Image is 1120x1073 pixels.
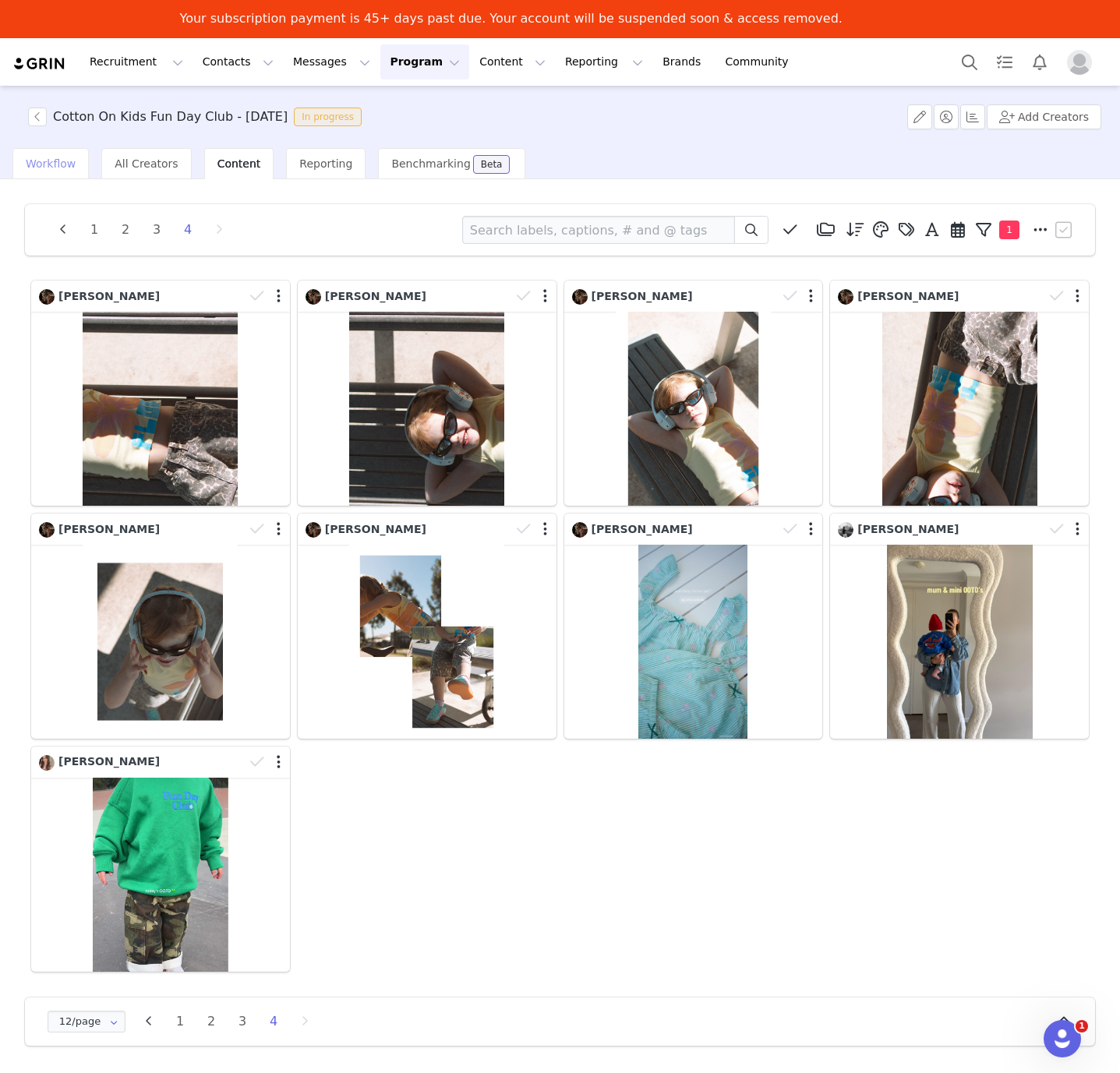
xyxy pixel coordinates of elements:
a: Tasks [988,44,1022,79]
li: 2 [114,219,137,241]
div: Your subscription payment is 45+ days past due. Your account will be suspended soon & access remo... [180,11,843,26]
span: [PERSON_NAME] [58,290,160,302]
button: Program [380,44,469,79]
a: Pay Invoices [180,36,267,53]
img: e45a9e98-6a2d-433e-9154-bcddfd20185f.jpg [838,522,853,538]
input: Search labels, captions, # and @ tags [462,216,735,244]
a: Brands [653,44,715,79]
input: Select [48,1011,125,1032]
span: [PERSON_NAME] [58,523,160,535]
span: [PERSON_NAME] [325,290,426,302]
li: 3 [145,219,168,241]
span: [PERSON_NAME] [592,290,693,302]
h3: Cotton On Kids Fun Day Club - [DATE] [53,108,288,126]
span: [PERSON_NAME] [325,523,426,535]
span: Reporting [299,157,352,170]
div: Beta [481,160,503,169]
button: Reporting [556,44,652,79]
li: 2 [200,1011,223,1032]
button: Notifications [1023,44,1057,79]
button: Messages [284,44,380,79]
button: 1 [971,218,1027,242]
span: [PERSON_NAME] [857,290,959,302]
button: Profile [1058,50,1108,75]
li: 4 [176,219,200,241]
span: Workflow [26,157,76,170]
button: Content [470,44,555,79]
img: 204e6576-db28-4240-bae7-d81975124a06.jpg [306,522,321,538]
iframe: Intercom live chat [1044,1020,1081,1057]
button: Search [952,44,987,79]
img: 204e6576-db28-4240-bae7-d81975124a06.jpg [572,522,588,538]
span: [PERSON_NAME] [58,755,160,768]
span: [PERSON_NAME] [857,523,959,535]
li: 1 [168,1011,192,1032]
button: Add Creators [987,104,1101,129]
span: Benchmarking [391,157,470,170]
li: 3 [231,1011,254,1032]
span: [object Object] [28,108,368,126]
span: Content [217,157,261,170]
a: Community [716,44,805,79]
img: placeholder-profile.jpg [1067,50,1092,75]
span: [PERSON_NAME] [592,523,693,535]
span: 1 [999,221,1019,239]
img: 204e6576-db28-4240-bae7-d81975124a06.jpg [39,522,55,538]
img: 204e6576-db28-4240-bae7-d81975124a06.jpg [306,289,321,305]
img: 7937e61e-dc97-475b-b073-018b96b125c4.jpg [39,755,55,771]
img: 204e6576-db28-4240-bae7-d81975124a06.jpg [838,289,853,305]
img: grin logo [12,56,67,71]
img: 204e6576-db28-4240-bae7-d81975124a06.jpg [572,289,588,305]
span: 1 [1076,1020,1088,1032]
img: 204e6576-db28-4240-bae7-d81975124a06.jpg [39,289,55,305]
button: Recruitment [80,44,193,79]
span: In progress [294,108,362,126]
span: All Creators [115,157,178,170]
li: 4 [262,1011,285,1032]
li: 1 [83,219,106,241]
button: Contacts [193,44,283,79]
